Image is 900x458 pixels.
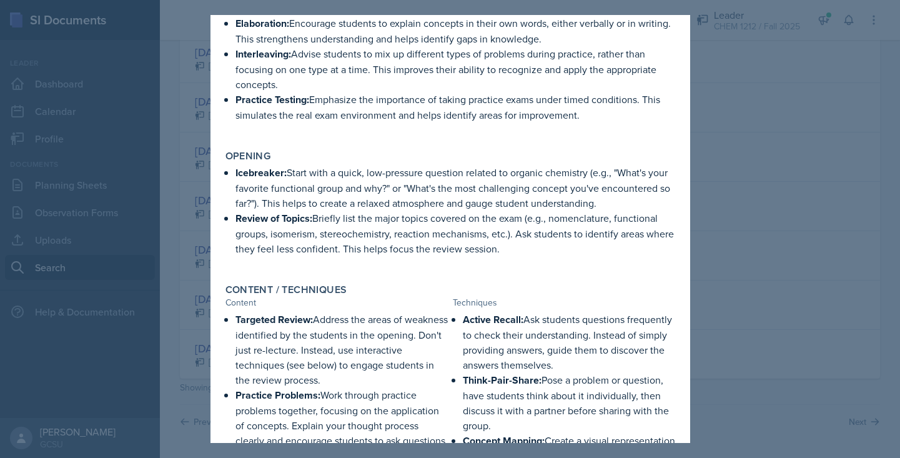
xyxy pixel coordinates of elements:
[235,211,675,256] p: Briefly list the major topics covered on the exam (e.g., nomenclature, functional groups, isomeri...
[225,150,271,162] label: Opening
[235,92,675,122] p: Emphasize the importance of taking practice exams under timed conditions. This simulates the real...
[235,16,289,31] strong: Elaboration:
[235,312,448,387] p: Address the areas of weakness identified by the students in the opening. Don't just re-lecture. I...
[463,312,523,327] strong: Active Recall:
[225,284,347,296] label: Content / Techniques
[463,434,545,448] strong: Concept Mapping:
[225,296,448,309] div: Content
[235,388,320,402] strong: Practice Problems:
[235,211,312,226] strong: Review of Topics:
[235,92,309,107] strong: Practice Testing:
[235,165,675,211] p: Start with a quick, low-pressure question related to organic chemistry (e.g., "What's your favori...
[235,46,675,92] p: Advise students to mix up different types of problems during practice, rather than focusing on on...
[235,312,313,327] strong: Targeted Review:
[463,372,675,433] p: Pose a problem or question, have students think about it individually, then discuss it with a par...
[463,373,541,387] strong: Think-Pair-Share:
[235,16,675,46] p: Encourage students to explain concepts in their own words, either verbally or in writing. This st...
[235,47,291,61] strong: Interleaving:
[463,312,675,372] p: Ask students questions frequently to check their understanding. Instead of simply providing answe...
[453,296,675,309] div: Techniques
[235,166,287,180] strong: Icebreaker:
